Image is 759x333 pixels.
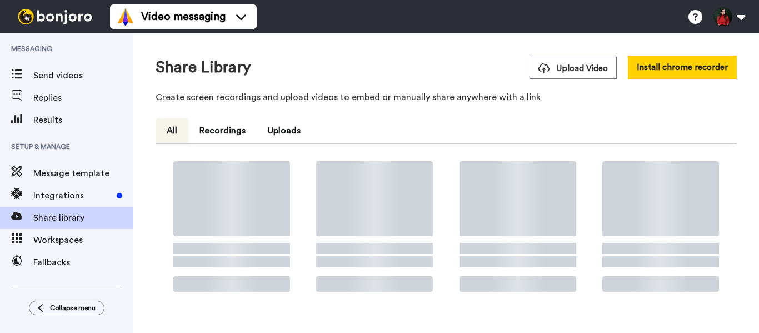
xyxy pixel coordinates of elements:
button: Upload Video [530,57,617,79]
span: Fallbacks [33,256,133,269]
span: Upload Video [538,63,608,74]
span: Video messaging [141,9,226,24]
button: Install chrome recorder [628,56,737,79]
span: Results [33,113,133,127]
span: Collapse menu [50,304,96,312]
span: Share library [33,211,133,225]
button: Uploads [257,118,312,143]
button: Collapse menu [29,301,104,315]
span: Message template [33,167,133,180]
p: Create screen recordings and upload videos to embed or manually share anywhere with a link [156,91,737,104]
span: Integrations [33,189,112,202]
h1: Share Library [156,59,251,76]
button: Recordings [188,118,257,143]
span: Send videos [33,69,133,82]
span: Replies [33,91,133,105]
img: bj-logo-header-white.svg [13,9,97,24]
span: Workspaces [33,233,133,247]
button: All [156,118,188,143]
img: vm-color.svg [117,8,134,26]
